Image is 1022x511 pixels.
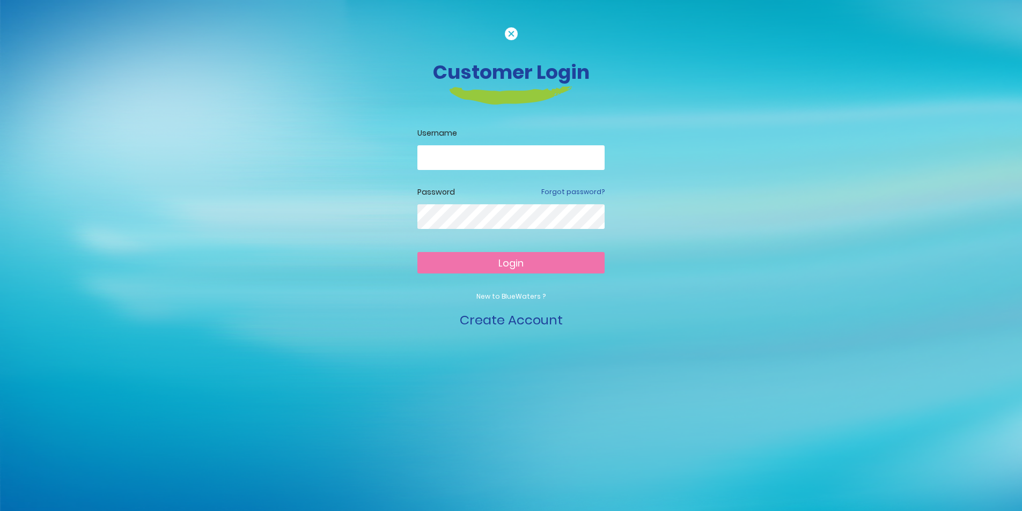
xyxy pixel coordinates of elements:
[417,292,605,301] p: New to BlueWaters ?
[417,187,455,198] label: Password
[450,86,572,105] img: login-heading-border.png
[460,311,563,329] a: Create Account
[541,187,605,197] a: Forgot password?
[505,27,518,40] img: cancel
[417,128,605,139] label: Username
[498,256,524,270] span: Login
[417,252,605,273] button: Login
[214,61,809,84] h3: Customer Login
